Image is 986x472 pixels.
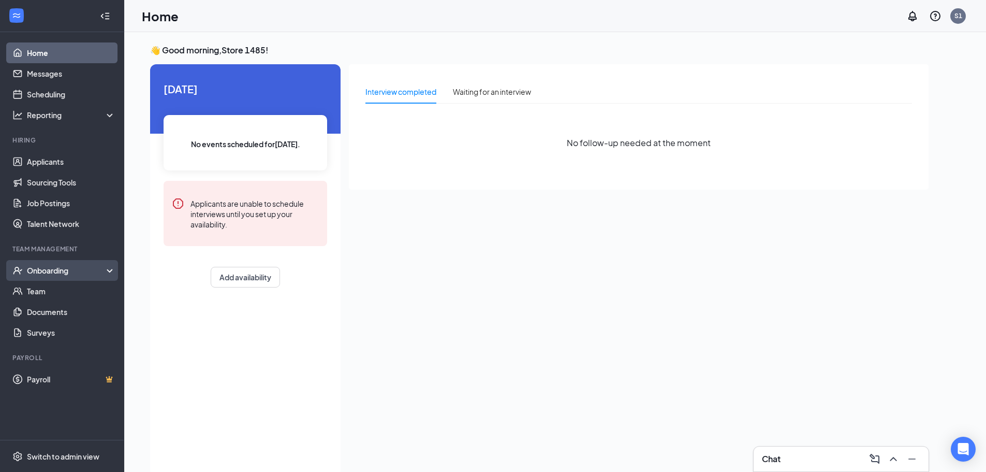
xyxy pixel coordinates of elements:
[12,265,23,276] svg: UserCheck
[11,10,22,21] svg: WorkstreamLogo
[27,84,115,105] a: Scheduling
[100,11,110,21] svg: Collapse
[762,453,781,465] h3: Chat
[27,213,115,234] a: Talent Network
[150,45,929,56] h3: 👋 Good morning, Store 1485 !
[164,81,327,97] span: [DATE]
[27,172,115,193] a: Sourcing Tools
[904,451,920,467] button: Minimize
[190,197,319,230] div: Applicants are unable to schedule interviews until you set up your availability.
[866,451,883,467] button: ComposeMessage
[142,7,179,25] h1: Home
[567,136,711,149] span: No follow-up needed at the moment
[12,353,113,362] div: Payroll
[365,86,436,97] div: Interview completed
[27,265,107,276] div: Onboarding
[27,281,115,302] a: Team
[191,138,300,150] span: No events scheduled for [DATE] .
[12,110,23,120] svg: Analysis
[27,369,115,390] a: PayrollCrown
[27,302,115,322] a: Documents
[885,451,902,467] button: ChevronUp
[887,453,900,465] svg: ChevronUp
[27,42,115,63] a: Home
[869,453,881,465] svg: ComposeMessage
[12,136,113,145] div: Hiring
[906,453,918,465] svg: Minimize
[954,11,962,20] div: S1
[27,110,116,120] div: Reporting
[27,451,99,462] div: Switch to admin view
[951,437,976,462] div: Open Intercom Messenger
[453,86,531,97] div: Waiting for an interview
[27,322,115,343] a: Surveys
[929,10,941,22] svg: QuestionInfo
[906,10,919,22] svg: Notifications
[12,451,23,462] svg: Settings
[172,197,184,210] svg: Error
[27,151,115,172] a: Applicants
[27,63,115,84] a: Messages
[211,267,280,288] button: Add availability
[12,245,113,253] div: Team Management
[27,193,115,213] a: Job Postings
